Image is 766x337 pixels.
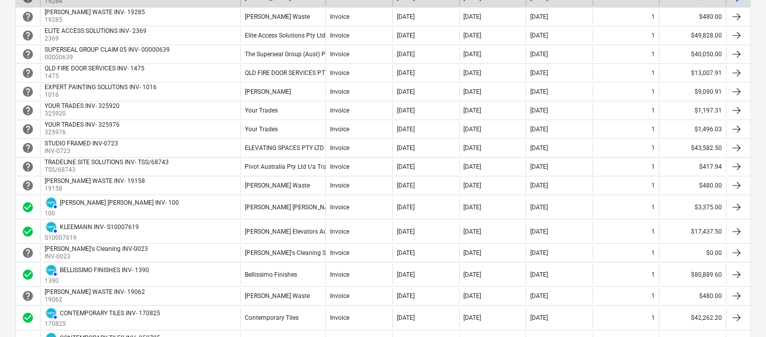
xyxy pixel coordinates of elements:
[45,245,148,252] div: [PERSON_NAME]'s Cleaning INV-0023
[651,249,655,256] div: 1
[659,27,726,44] div: $49,828.00
[45,184,147,193] p: 19158
[651,314,655,321] div: 1
[330,88,349,95] div: Invoice
[22,86,34,98] div: Invoice is waiting for an approval
[530,69,548,77] div: [DATE]
[45,34,149,43] p: 2369
[245,182,310,189] div: [PERSON_NAME] Waste
[330,13,349,20] div: Invoice
[22,179,34,192] div: Invoice is waiting for an approval
[464,51,482,58] div: [DATE]
[22,312,34,324] div: Invoice was approved
[397,126,415,133] div: [DATE]
[330,249,349,256] div: Invoice
[397,163,415,170] div: [DATE]
[659,177,726,194] div: $480.00
[22,67,34,79] div: Invoice is waiting for an approval
[397,107,415,114] div: [DATE]
[397,271,415,278] div: [DATE]
[651,69,655,77] div: 1
[22,86,34,98] span: help
[45,159,169,166] div: TRADELINE SITE SOLUTIONS INV- TSS/68743
[45,220,58,234] div: Invoice has been synced with Xero and its status is currently AUTHORISED
[397,228,415,235] div: [DATE]
[22,269,34,281] span: check_circle
[659,245,726,261] div: $0.00
[22,104,34,117] div: Invoice is waiting for an approval
[22,290,34,302] span: help
[330,292,349,299] div: Invoice
[60,199,179,206] div: [PERSON_NAME] [PERSON_NAME] INV- 100
[397,88,415,95] div: [DATE]
[464,249,482,256] div: [DATE]
[659,65,726,81] div: $13,007.91
[530,13,548,20] div: [DATE]
[330,182,349,189] div: Invoice
[464,228,482,235] div: [DATE]
[464,107,482,114] div: [DATE]
[651,32,655,39] div: 1
[245,228,365,235] div: [PERSON_NAME] Elevators Australia Pty Ltd
[22,247,34,259] span: help
[245,107,278,114] div: Your Trades
[659,46,726,62] div: $40,050.00
[651,51,655,58] div: 1
[397,32,415,39] div: [DATE]
[45,27,147,34] div: ELITE ACCESS SOLUTIONS INV- 2369
[45,307,58,320] div: Invoice has been synced with Xero and its status is currently AUTHORISED
[45,234,139,242] p: S10007619
[464,163,482,170] div: [DATE]
[22,11,34,23] span: help
[330,126,349,133] div: Invoice
[397,204,415,211] div: [DATE]
[22,29,34,42] div: Invoice is waiting for an approval
[45,264,58,277] div: Invoice has been synced with Xero and its status is currently AUTHORISED
[530,271,548,278] div: [DATE]
[245,314,299,321] div: Contemporary Tiles
[22,48,34,60] div: Invoice is waiting for an approval
[45,121,120,128] div: YOUR TRADES INV- 325976
[530,144,548,152] div: [DATE]
[45,147,120,156] p: INV-0723
[464,126,482,133] div: [DATE]
[45,102,120,109] div: YOUR TRADES INV- 325920
[245,13,310,20] div: [PERSON_NAME] Waste
[397,51,415,58] div: [DATE]
[659,102,726,119] div: $1,197.31
[330,51,349,58] div: Invoice
[45,84,157,91] div: EXPERT PAINTING SOLUTONS INV- 1016
[245,163,382,170] div: Pivot Australia Pty Ltd t/a Tradeline Site Solutions
[22,29,34,42] span: help
[22,142,34,154] span: help
[245,144,376,152] div: ELEVATING SPACES PTY LTD / STUDIO FRAMED
[245,271,297,278] div: Bellissimo Finishes
[330,204,349,211] div: Invoice
[330,144,349,152] div: Invoice
[22,312,34,324] span: check_circle
[45,128,122,137] p: 325976
[651,292,655,299] div: 1
[45,252,150,261] p: INV-0023
[330,69,349,77] div: Invoice
[330,32,349,39] div: Invoice
[651,13,655,20] div: 1
[397,249,415,256] div: [DATE]
[397,292,415,299] div: [DATE]
[245,204,339,211] div: [PERSON_NAME] [PERSON_NAME]
[330,314,349,321] div: Invoice
[45,9,145,16] div: [PERSON_NAME] WASTE INV- 19285
[22,201,34,213] div: Invoice was approved
[464,144,482,152] div: [DATE]
[22,48,34,60] span: help
[330,271,349,278] div: Invoice
[651,271,655,278] div: 1
[245,51,341,58] div: The Superseal Group (Aust) Pty Ltd
[45,53,172,62] p: 00000639
[530,88,548,95] div: [DATE]
[464,13,482,20] div: [DATE]
[530,51,548,58] div: [DATE]
[45,46,170,53] div: SUPERSEAL GROUP CLAIM 05 INV- 00000639
[530,292,548,299] div: [DATE]
[464,69,482,77] div: [DATE]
